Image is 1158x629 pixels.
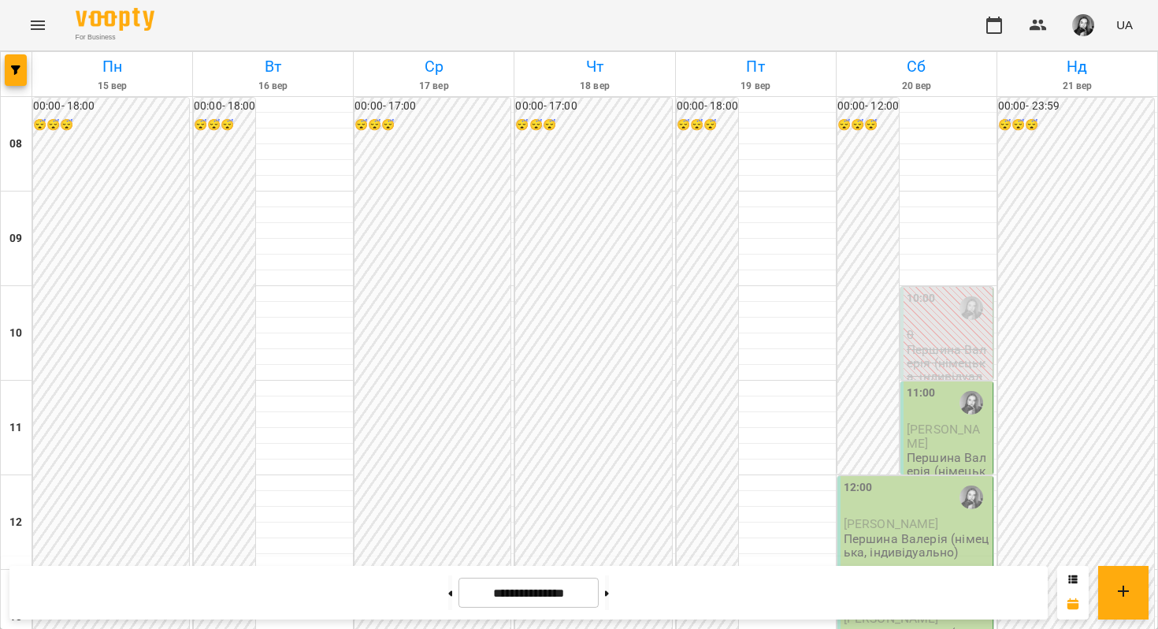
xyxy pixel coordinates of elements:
span: For Business [76,32,154,43]
h6: 17 вер [356,79,511,94]
h6: 16 вер [195,79,351,94]
h6: 00:00 - 18:00 [33,98,189,115]
h6: 21 вер [1000,79,1155,94]
span: [PERSON_NAME] [844,516,939,531]
button: UA [1110,10,1139,39]
p: Першина Валерія (німецька, індивідуально) [907,451,989,505]
span: [PERSON_NAME] [907,422,980,450]
h6: Ср [356,54,511,79]
p: Першина Валерія (німецька, індивідуально) [907,343,989,397]
label: 12:00 [844,479,873,497]
h6: 15 вер [35,79,190,94]
h6: 18 вер [517,79,672,94]
h6: 10 [9,325,22,342]
h6: 😴😴😴 [998,117,1154,134]
p: Першина Валерія (німецька, індивідуально) [844,532,989,560]
h6: 00:00 - 18:00 [677,98,738,115]
h6: 😴😴😴 [33,117,189,134]
label: 10:00 [907,290,936,307]
h6: 11 [9,419,22,437]
h6: 😴😴😴 [354,117,510,134]
h6: Пт [678,54,833,79]
label: 11:00 [907,385,936,402]
img: 9e1ebfc99129897ddd1a9bdba1aceea8.jpg [1072,14,1094,36]
h6: Чт [517,54,672,79]
h6: 12 [9,514,22,531]
h6: 00:00 - 17:00 [515,98,671,115]
h6: 20 вер [839,79,994,94]
h6: Нд [1000,54,1155,79]
img: Першина Валерія Андріївна (н) [959,486,983,509]
h6: 😴😴😴 [515,117,671,134]
h6: 😴😴😴 [837,117,899,134]
h6: 00:00 - 17:00 [354,98,510,115]
img: Першина Валерія Андріївна (н) [959,296,983,320]
span: UA [1116,17,1133,33]
h6: Пн [35,54,190,79]
h6: 😴😴😴 [677,117,738,134]
h6: Вт [195,54,351,79]
button: Menu [19,6,57,44]
h6: 00:00 - 12:00 [837,98,899,115]
h6: 😴😴😴 [194,117,255,134]
h6: 08 [9,136,22,153]
img: Voopty Logo [76,8,154,31]
h6: Сб [839,54,994,79]
h6: 19 вер [678,79,833,94]
h6: 00:00 - 18:00 [194,98,255,115]
h6: 00:00 - 23:59 [998,98,1154,115]
p: 0 [907,328,989,341]
img: Першина Валерія Андріївна (н) [959,391,983,415]
h6: 09 [9,230,22,248]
